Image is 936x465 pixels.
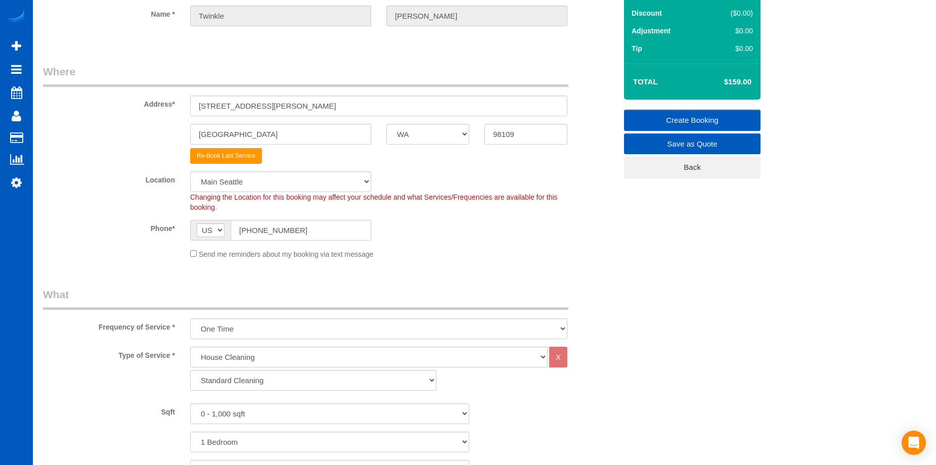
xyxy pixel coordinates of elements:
[484,124,567,145] input: Zip Code*
[633,77,658,86] strong: Total
[35,96,183,109] label: Address*
[624,133,761,155] a: Save as Quote
[190,124,371,145] input: City*
[35,403,183,417] label: Sqft
[632,43,642,54] label: Tip
[35,6,183,19] label: Name *
[231,220,371,241] input: Phone*
[43,64,568,87] legend: Where
[694,78,751,86] h4: $159.00
[43,287,568,310] legend: What
[35,171,183,185] label: Location
[35,318,183,332] label: Frequency of Service *
[190,193,558,211] span: Changing the Location for this booking may affect your schedule and what Services/Frequencies are...
[35,347,183,360] label: Type of Service *
[6,10,26,24] img: Automaid Logo
[632,26,671,36] label: Adjustment
[706,26,753,36] div: $0.00
[902,431,926,455] div: Open Intercom Messenger
[386,6,567,26] input: Last Name*
[190,148,262,164] button: Re-Book Last Service
[706,8,753,18] div: ($0.00)
[706,43,753,54] div: $0.00
[190,6,371,26] input: First Name*
[624,157,761,178] a: Back
[632,8,662,18] label: Discount
[199,250,374,258] span: Send me reminders about my booking via text message
[35,220,183,234] label: Phone*
[624,110,761,131] a: Create Booking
